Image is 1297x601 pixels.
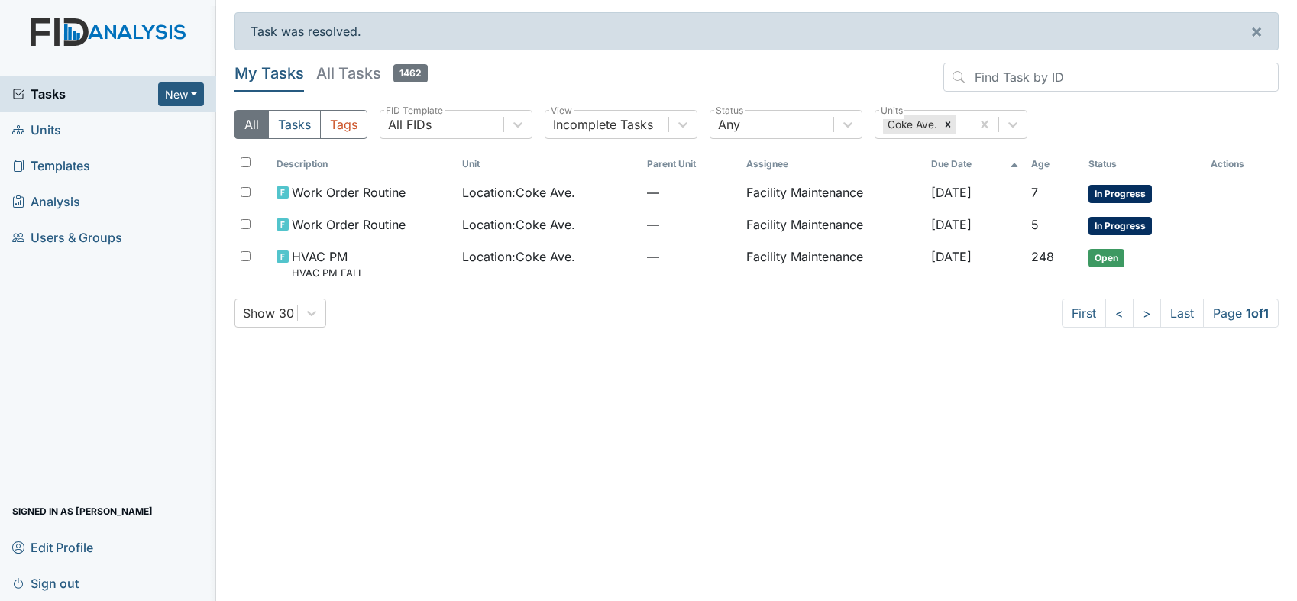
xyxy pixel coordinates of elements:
[1031,185,1038,200] span: 7
[456,151,642,177] th: Toggle SortBy
[641,151,739,177] th: Toggle SortBy
[1088,249,1124,267] span: Open
[1025,151,1082,177] th: Toggle SortBy
[268,110,321,139] button: Tasks
[1205,151,1279,177] th: Actions
[12,154,90,178] span: Templates
[12,571,79,595] span: Sign out
[1082,151,1205,177] th: Toggle SortBy
[1235,13,1278,50] button: ×
[388,115,432,134] div: All FIDs
[234,63,304,84] h5: My Tasks
[393,64,428,82] span: 1462
[647,183,733,202] span: —
[462,247,575,266] span: Location : Coke Ave.
[12,190,80,214] span: Analysis
[740,177,926,209] td: Facility Maintenance
[1088,217,1152,235] span: In Progress
[292,215,406,234] span: Work Order Routine
[553,115,653,134] div: Incomplete Tasks
[243,304,294,322] div: Show 30
[1031,249,1054,264] span: 248
[647,247,733,266] span: —
[1031,217,1039,232] span: 5
[1105,299,1134,328] a: <
[943,63,1279,92] input: Find Task by ID
[931,249,972,264] span: [DATE]
[12,535,93,559] span: Edit Profile
[740,151,926,177] th: Assignee
[158,82,204,106] button: New
[292,266,364,280] small: HVAC PM FALL
[925,151,1025,177] th: Toggle SortBy
[292,247,364,280] span: HVAC PM HVAC PM FALL
[234,12,1279,50] div: Task was resolved.
[1062,299,1106,328] a: First
[1160,299,1204,328] a: Last
[1062,299,1279,328] nav: task-pagination
[320,110,367,139] button: Tags
[234,110,367,139] div: Type filter
[740,241,926,286] td: Facility Maintenance
[462,183,575,202] span: Location : Coke Ave.
[241,157,251,167] input: Toggle All Rows Selected
[1246,305,1269,321] strong: 1 of 1
[234,110,269,139] button: All
[292,183,406,202] span: Work Order Routine
[931,185,972,200] span: [DATE]
[1133,299,1161,328] a: >
[931,217,972,232] span: [DATE]
[12,118,61,142] span: Units
[1250,20,1263,42] span: ×
[1088,185,1152,203] span: In Progress
[883,115,940,134] div: Coke Ave.
[270,151,456,177] th: Toggle SortBy
[462,215,575,234] span: Location : Coke Ave.
[647,215,733,234] span: —
[740,209,926,241] td: Facility Maintenance
[316,63,428,84] h5: All Tasks
[12,85,158,103] a: Tasks
[12,226,122,250] span: Users & Groups
[718,115,740,134] div: Any
[12,499,153,523] span: Signed in as [PERSON_NAME]
[1203,299,1279,328] span: Page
